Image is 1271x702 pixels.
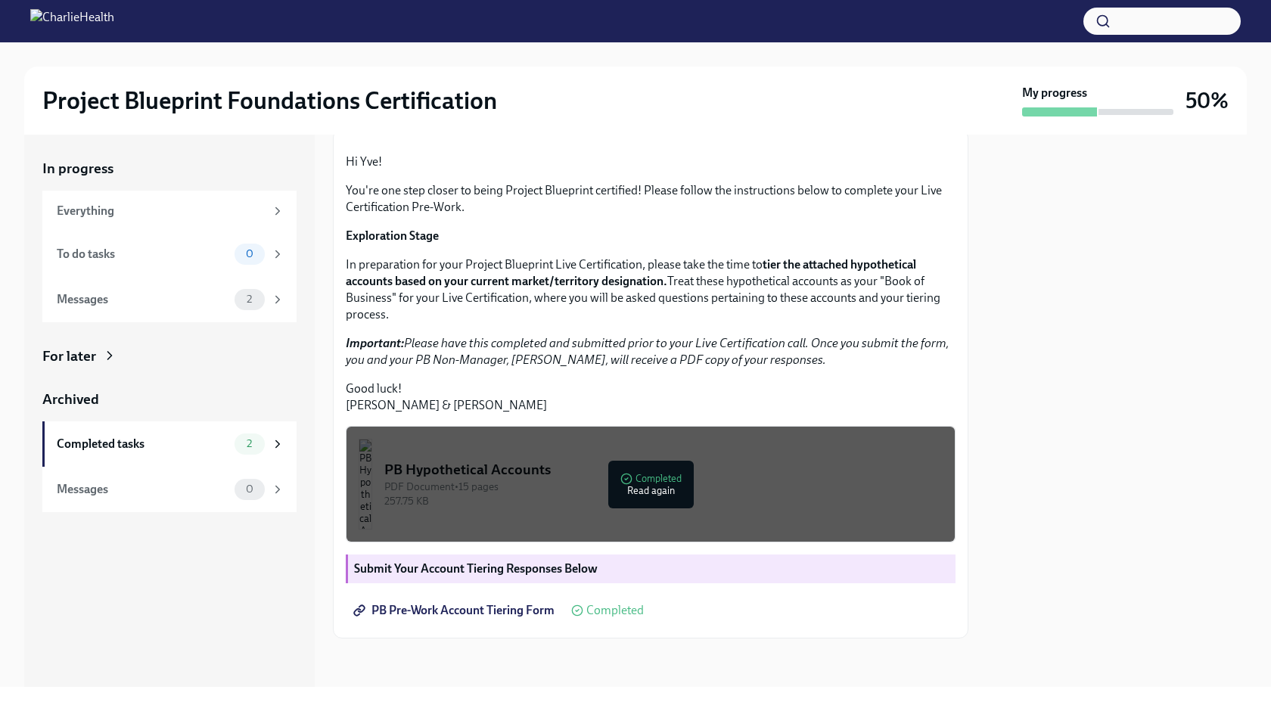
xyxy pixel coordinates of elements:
[354,561,598,576] strong: Submit Your Account Tiering Responses Below
[238,438,261,449] span: 2
[42,159,297,179] a: In progress
[359,439,372,530] img: PB Hypothetical Accounts
[57,246,228,262] div: To do tasks
[57,203,265,219] div: Everything
[346,336,404,350] strong: Important:
[586,604,644,617] span: Completed
[57,436,228,452] div: Completed tasks
[1022,85,1087,101] strong: My progress
[384,494,943,508] div: 257.75 KB
[346,595,565,626] a: PB Pre-Work Account Tiering Form
[42,231,297,277] a: To do tasks0
[346,154,956,170] p: Hi Yve!
[42,85,497,116] h2: Project Blueprint Foundations Certification
[42,191,297,231] a: Everything
[42,467,297,512] a: Messages0
[346,381,956,414] p: Good luck! [PERSON_NAME] & [PERSON_NAME]
[346,426,956,542] button: PB Hypothetical AccountsPDF Document•15 pages257.75 KBCompletedRead again
[57,291,228,308] div: Messages
[237,483,263,495] span: 0
[42,346,96,366] div: For later
[356,603,555,618] span: PB Pre-Work Account Tiering Form
[1186,87,1229,114] h3: 50%
[384,480,943,494] div: PDF Document • 15 pages
[57,481,228,498] div: Messages
[346,256,956,323] p: In preparation for your Project Blueprint Live Certification, please take the time to Treat these...
[346,228,439,243] strong: Exploration Stage
[42,346,297,366] a: For later
[346,182,956,216] p: You're one step closer to being Project Blueprint certified! Please follow the instructions below...
[30,9,114,33] img: CharlieHealth
[346,336,949,367] em: Please have this completed and submitted prior to your Live Certification call. Once you submit t...
[384,460,943,480] div: PB Hypothetical Accounts
[42,277,297,322] a: Messages2
[238,294,261,305] span: 2
[237,248,263,259] span: 0
[42,390,297,409] a: Archived
[42,421,297,467] a: Completed tasks2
